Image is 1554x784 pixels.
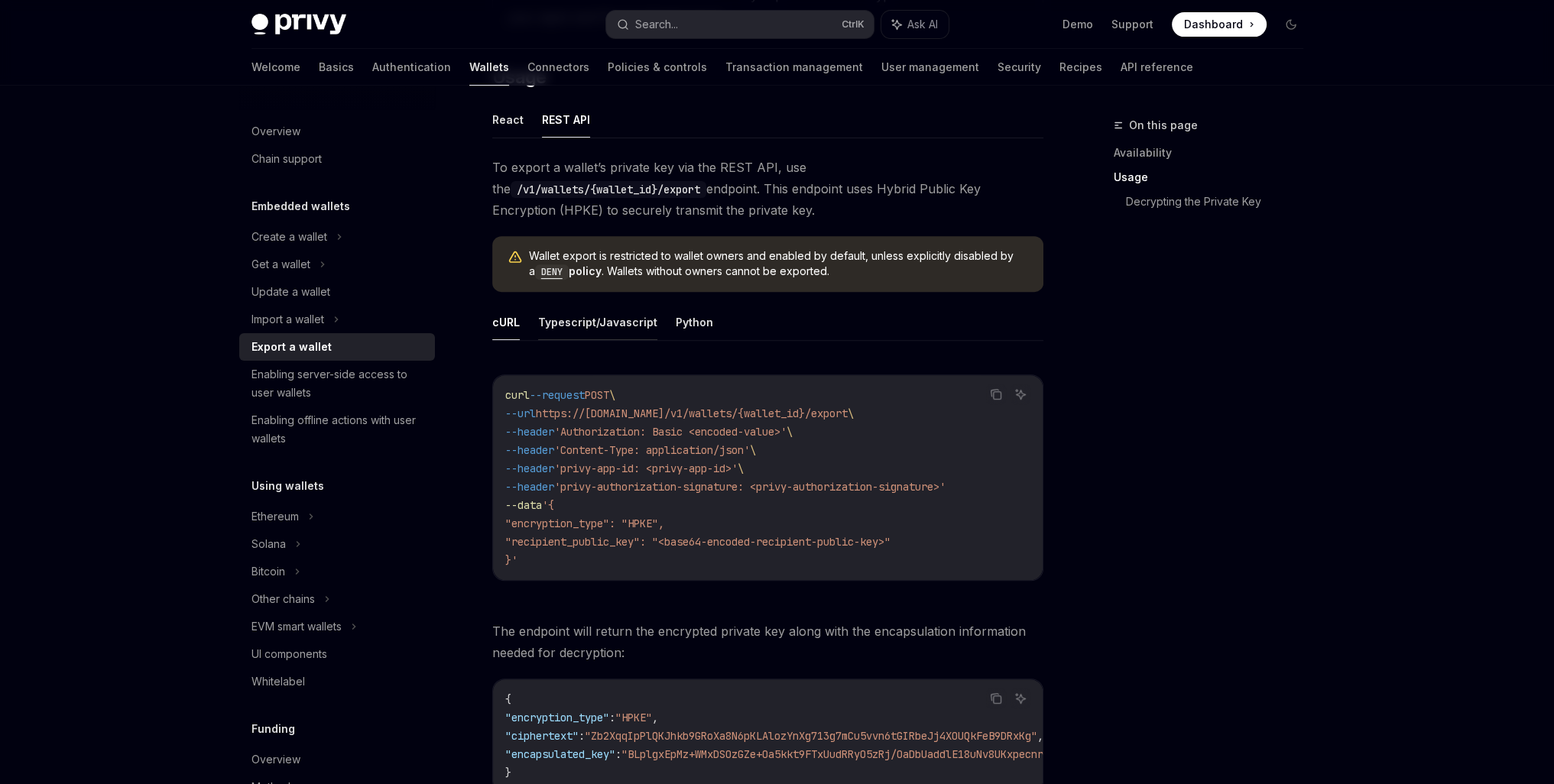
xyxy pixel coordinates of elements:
span: }' [505,553,517,567]
div: UI components [251,645,327,663]
a: UI components [239,640,435,668]
code: DENY [535,264,569,280]
a: Policies & controls [608,49,707,86]
span: "ciphertext" [505,729,579,743]
span: "encapsulated_key" [505,747,615,761]
a: Connectors [527,49,589,86]
a: Overview [239,118,435,145]
span: \ [848,407,854,420]
img: dark logo [251,14,346,35]
span: '{ [542,498,554,512]
div: EVM smart wallets [251,617,342,636]
span: : [579,729,585,743]
span: : [615,747,621,761]
span: "Zb2XqqIpPlQKJhkb9GRoXa8N6pKLAlozYnXg713g7mCu5vvn6tGIRbeJj4XOUQkFeB9DRxKg" [585,729,1037,743]
span: --header [505,462,554,475]
a: Authentication [372,49,451,86]
div: Search... [635,15,678,34]
span: { [505,692,511,706]
span: , [1037,729,1043,743]
div: Chain support [251,150,322,168]
span: --url [505,407,536,420]
a: Support [1111,17,1153,32]
a: Welcome [251,49,300,86]
div: Overview [251,750,300,769]
div: Update a wallet [251,283,330,301]
a: Wallets [469,49,509,86]
a: Transaction management [725,49,863,86]
a: Enabling server-side access to user wallets [239,361,435,407]
div: Other chains [251,590,315,608]
span: --header [505,425,554,439]
button: Ask AI [1011,384,1030,404]
a: Security [998,49,1041,86]
button: Toggle dark mode [1279,12,1303,37]
span: Ctrl K [842,18,865,31]
a: API reference [1121,49,1193,86]
button: REST API [542,102,590,138]
span: } [505,766,511,779]
div: Export a wallet [251,338,332,356]
span: "encryption_type" [505,711,609,724]
div: Bitcoin [251,562,285,581]
span: --request [530,388,585,402]
button: cURL [492,304,520,340]
h5: Using wallets [251,477,324,495]
span: --header [505,443,554,457]
div: Enabling server-side access to user wallets [251,365,426,402]
span: curl [505,388,530,402]
span: : [609,711,615,724]
span: \ [609,388,615,402]
span: "HPKE" [615,711,652,724]
span: 'privy-app-id: <privy-app-id>' [554,462,738,475]
span: "BLplgxEpMz+WMxDSOzGZe+Oa5kkt9FTxUudRRyO5zRj/OaDbUaddlE18uNv8UKxpecnrSy+UByG2C3oJTgTnGNk=" [621,747,1172,761]
a: Chain support [239,145,435,173]
button: Ask AI [1011,688,1030,708]
div: Enabling offline actions with user wallets [251,411,426,448]
span: 'Content-Type: application/json' [554,443,750,457]
button: Python [676,304,713,340]
div: Create a wallet [251,228,327,246]
button: React [492,102,524,138]
div: Solana [251,535,286,553]
span: \ [738,462,744,475]
div: Import a wallet [251,310,324,329]
a: Availability [1114,141,1316,165]
span: 'Authorization: Basic <encoded-value>' [554,425,787,439]
a: Decrypting the Private Key [1126,190,1316,214]
span: On this page [1129,116,1198,134]
a: Dashboard [1172,12,1267,37]
button: Typescript/Javascript [538,304,657,340]
a: Basics [319,49,354,86]
span: Dashboard [1184,17,1243,32]
span: 'privy-authorization-signature: <privy-authorization-signature>' [554,480,946,494]
h5: Funding [251,720,295,738]
code: /v1/wallets/{wallet_id}/export [511,181,706,198]
span: POST [585,388,609,402]
a: DENYpolicy [535,264,602,277]
span: Wallet export is restricted to wallet owners and enabled by default, unless explicitly disabled b... [529,248,1028,280]
span: The endpoint will return the encrypted private key along with the encapsulation information neede... [492,620,1043,663]
a: Enabling offline actions with user wallets [239,407,435,452]
span: \ [787,425,793,439]
span: https://[DOMAIN_NAME]/v1/wallets/{wallet_id}/export [536,407,848,420]
a: Export a wallet [239,333,435,361]
span: , [652,711,658,724]
a: Overview [239,746,435,773]
a: Usage [1114,165,1316,190]
span: Ask AI [907,17,938,32]
button: Copy the contents from the code block [986,688,1006,708]
span: --header [505,480,554,494]
a: Demo [1062,17,1093,32]
a: Update a wallet [239,278,435,306]
a: Whitelabel [239,668,435,695]
a: User management [881,49,979,86]
h5: Embedded wallets [251,197,350,215]
span: \ [750,443,756,457]
span: "encryption_type": "HPKE", [505,517,664,530]
div: Get a wallet [251,255,310,274]
span: "recipient_public_key": "<base64-encoded-recipient-public-key>" [505,535,891,549]
button: Copy the contents from the code block [986,384,1006,404]
button: Ask AI [881,11,949,38]
button: Search...CtrlK [606,11,874,38]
